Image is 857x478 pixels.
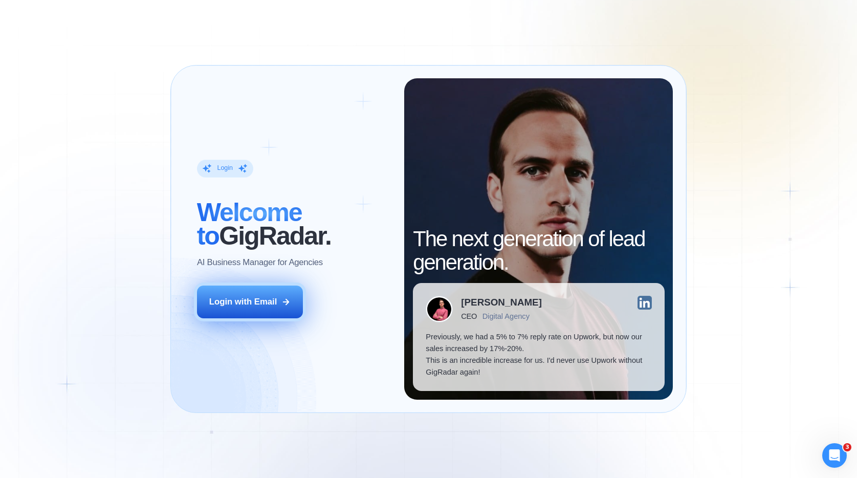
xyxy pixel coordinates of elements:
[843,443,851,451] span: 3
[461,312,477,321] div: CEO
[482,312,530,321] div: Digital Agency
[197,198,302,250] span: Welcome to
[197,286,303,319] button: Login with Email
[822,443,847,468] iframe: Intercom live chat
[413,227,664,274] h2: The next generation of lead generation.
[461,298,542,308] div: [PERSON_NAME]
[197,256,323,268] p: AI Business Manager for Agencies
[209,296,277,308] div: Login with Email
[197,201,392,248] h2: ‍ GigRadar.
[217,164,233,172] div: Login
[426,331,651,378] p: Previously, we had a 5% to 7% reply rate on Upwork, but now our sales increased by 17%-20%. This ...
